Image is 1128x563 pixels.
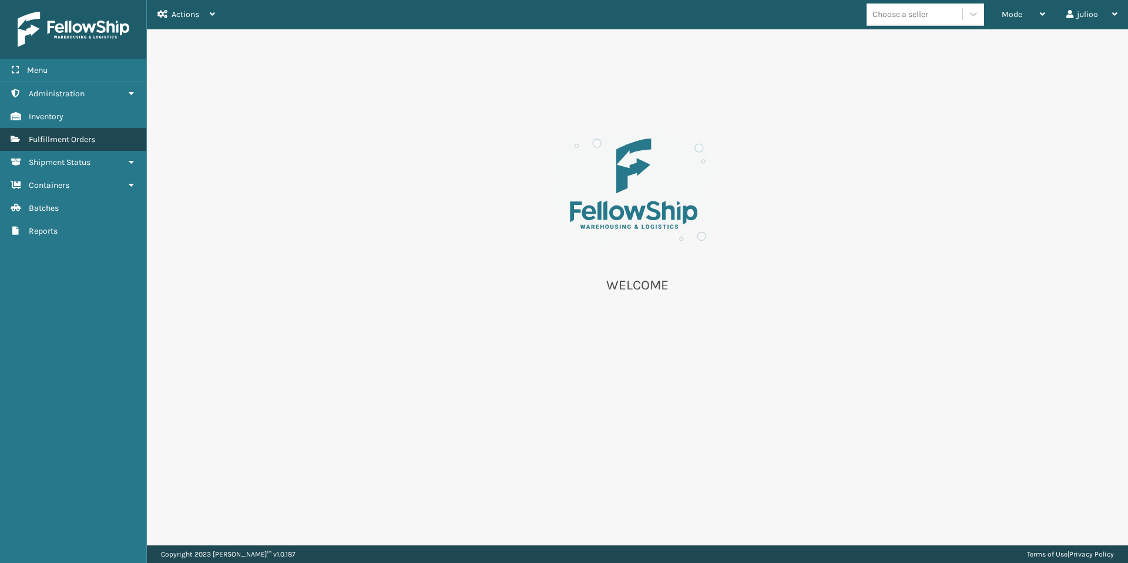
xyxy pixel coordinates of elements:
p: WELCOME [520,277,755,294]
a: Terms of Use [1027,550,1067,558]
img: es-welcome.8eb42ee4.svg [520,100,755,262]
span: Inventory [29,112,63,122]
span: Administration [29,89,85,99]
span: Reports [29,226,58,236]
span: Batches [29,203,59,213]
p: Copyright 2023 [PERSON_NAME]™ v 1.0.187 [161,545,296,563]
span: Menu [27,65,48,75]
span: Fulfillment Orders [29,134,95,144]
div: | [1027,545,1114,563]
span: Mode [1002,9,1022,19]
a: Privacy Policy [1069,550,1114,558]
span: Shipment Status [29,157,90,167]
span: Actions [172,9,199,19]
div: Choose a seller [872,8,928,21]
span: Containers [29,180,69,190]
img: logo [18,12,129,47]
